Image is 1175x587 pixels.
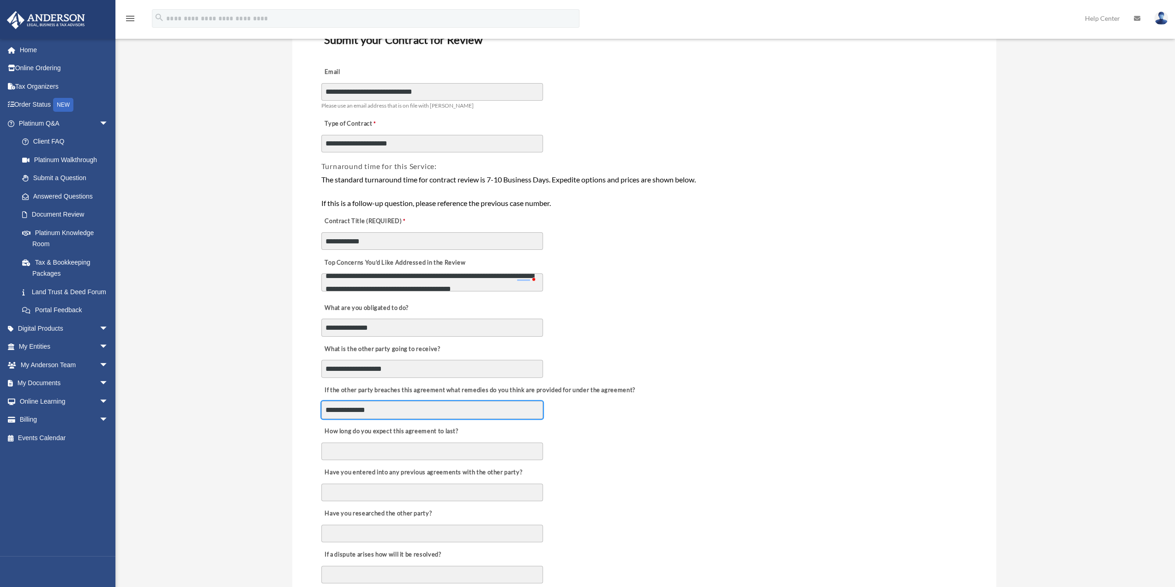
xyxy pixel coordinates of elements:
[125,13,136,24] i: menu
[321,174,967,209] div: The standard turnaround time for contract review is 7-10 Business Days. Expedite options and pric...
[321,215,414,228] label: Contract Title (REQUIRED)
[6,77,122,96] a: Tax Organizers
[13,187,122,206] a: Answered Questions
[125,16,136,24] a: menu
[321,425,461,438] label: How long do you expect this agreement to last?
[321,508,434,520] label: Have you researched the other party?
[321,118,414,131] label: Type of Contract
[6,338,122,356] a: My Entitiesarrow_drop_down
[154,12,164,23] i: search
[321,384,638,397] label: If the other party breaches this agreement what remedies do you think are provided for under the ...
[13,206,118,224] a: Document Review
[321,302,414,315] label: What are you obligated to do?
[6,96,122,115] a: Order StatusNEW
[4,11,88,29] img: Anderson Advisors Platinum Portal
[6,319,122,338] a: Digital Productsarrow_drop_down
[6,356,122,374] a: My Anderson Teamarrow_drop_down
[321,162,437,170] span: Turnaround time for this Service:
[321,466,525,479] label: Have you entered into any previous agreements with the other party?
[13,169,122,188] a: Submit a Question
[99,374,118,393] span: arrow_drop_down
[13,253,122,283] a: Tax & Bookkeeping Packages
[99,319,118,338] span: arrow_drop_down
[53,98,73,112] div: NEW
[321,549,444,562] label: If a dispute arises how will it be resolved?
[320,30,968,49] h3: Submit your Contract for Review
[6,392,122,411] a: Online Learningarrow_drop_down
[321,273,543,291] textarea: To enrich screen reader interactions, please activate Accessibility in Grammarly extension settings
[99,338,118,357] span: arrow_drop_down
[6,114,122,133] a: Platinum Q&Aarrow_drop_down
[99,356,118,375] span: arrow_drop_down
[99,114,118,133] span: arrow_drop_down
[321,343,443,356] label: What is the other party going to receive?
[99,392,118,411] span: arrow_drop_down
[1154,12,1168,25] img: User Pic
[99,411,118,430] span: arrow_drop_down
[321,66,414,79] label: Email
[6,374,122,393] a: My Documentsarrow_drop_down
[6,429,122,447] a: Events Calendar
[321,256,468,269] label: Top Concerns You’d Like Addressed in the Review
[13,301,122,320] a: Portal Feedback
[6,41,122,59] a: Home
[321,102,474,109] span: Please use an email address that is on file with [PERSON_NAME]
[13,224,122,253] a: Platinum Knowledge Room
[13,151,122,169] a: Platinum Walkthrough
[13,283,122,301] a: Land Trust & Deed Forum
[6,411,122,429] a: Billingarrow_drop_down
[13,133,122,151] a: Client FAQ
[6,59,122,78] a: Online Ordering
